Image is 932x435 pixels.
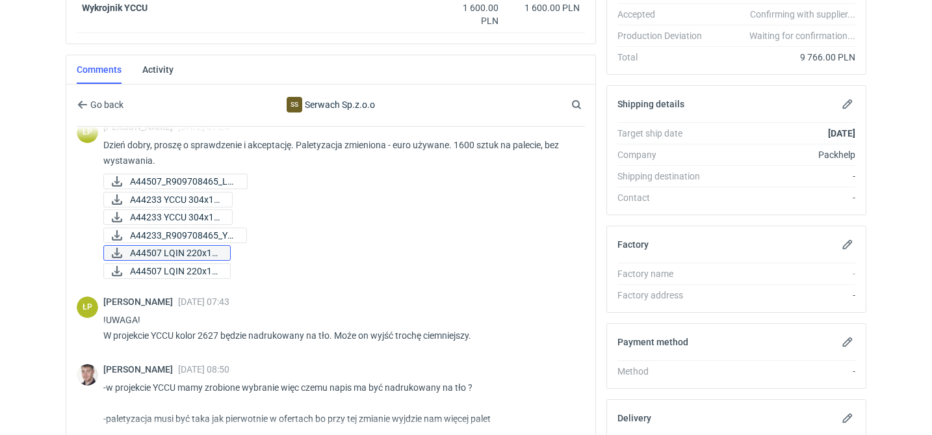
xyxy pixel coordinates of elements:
div: A44233 YCCU 304x189x76xE str wew.pdf [103,192,233,207]
div: - [712,191,855,204]
div: Shipping destination [617,170,712,183]
div: Accepted [617,8,712,21]
div: A44233 YCCU 304x189x76xE str zew.pdf [103,209,233,225]
input: Search [569,97,610,112]
button: Edit payment method [840,334,855,350]
span: A44507 LQIN 220x15... [130,264,220,278]
div: Factory address [617,289,712,302]
a: A44507 LQIN 220x15... [103,263,231,279]
div: - [712,365,855,378]
div: Company [617,148,712,161]
em: Confirming with supplier... [750,9,855,20]
span: [PERSON_NAME] [103,364,178,375]
button: Go back [77,97,124,112]
div: - [712,289,855,302]
a: A44507_R909708465_LQ... [103,174,248,189]
p: !UWAGA! W projekcie YCCU kolor 2627 będzie nadrukowany na tło. Może on wyjść trochę ciemniejszy. [103,312,575,343]
button: Edit factory details [840,237,855,252]
h2: Factory [617,239,649,250]
span: [DATE] 08:50 [178,364,229,375]
strong: [DATE] [828,128,855,138]
div: Target ship date [617,127,712,140]
div: - [712,170,855,183]
a: A44233_R909708465_YC... [103,228,247,243]
img: Maciej Sikora [77,364,98,386]
button: Edit shipping details [840,96,855,112]
div: A44507_R909708465_LQIN_2025-10-14.pdf [103,174,233,189]
h2: Shipping details [617,99,684,109]
span: A44507 LQIN 220x15... [130,246,220,260]
div: Łukasz Postawa [77,297,98,318]
a: Activity [142,55,174,84]
a: Comments [77,55,122,84]
span: [DATE] 07:24 [178,122,229,132]
span: [PERSON_NAME] [103,297,178,307]
span: A44233 YCCU 304x18... [130,192,222,207]
div: - [712,267,855,280]
div: Contact [617,191,712,204]
div: 1 600.00 PLN [509,1,580,14]
a: A44233 YCCU 304x18... [103,209,233,225]
span: A44233 YCCU 304x18... [130,210,222,224]
figcaption: ŁP [77,122,98,143]
p: -w projekcie YCCU mamy zrobione wybranie więc czemu napis ma być nadrukowany na tło ? -paletyzacj... [103,380,575,427]
figcaption: ŁP [77,297,98,318]
span: [PERSON_NAME] [103,122,178,132]
em: Waiting for confirmation... [749,29,855,42]
span: Go back [88,100,123,109]
div: Serwach Sp.z.o.o [287,97,302,112]
div: Production Deviation [617,29,712,42]
div: Total [617,51,712,64]
div: Serwach Sp.z.o.o [224,97,437,112]
p: Dzień dobry, proszę o sprawdzenie i akceptację. Paletyzacja zmieniona - euro używane. 1600 sztuk ... [103,137,575,168]
a: A44233 YCCU 304x18... [103,192,233,207]
div: A44507 LQIN 220x159x46xE str zew.pdf [103,263,231,279]
div: 1 600.00 PLN [444,1,498,27]
span: [DATE] 07:43 [178,297,229,307]
strong: Wykrojnik YCCU [82,3,148,13]
div: Packhelp [712,148,855,161]
button: Edit delivery details [840,410,855,426]
h2: Payment method [617,337,688,347]
span: A44233_R909708465_YC... [130,228,236,243]
div: 9 766.00 PLN [712,51,855,64]
div: A44507 LQIN 220x159x46xE str wew.pdf [103,245,231,261]
h2: Delivery [617,413,651,423]
figcaption: SS [287,97,302,112]
div: Łukasz Postawa [77,122,98,143]
div: Factory name [617,267,712,280]
span: A44507_R909708465_LQ... [130,174,237,189]
a: A44507 LQIN 220x15... [103,245,231,261]
div: A44233_R909708465_YCCU_2025-10-14.pdf [103,228,233,243]
div: Method [617,365,712,378]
